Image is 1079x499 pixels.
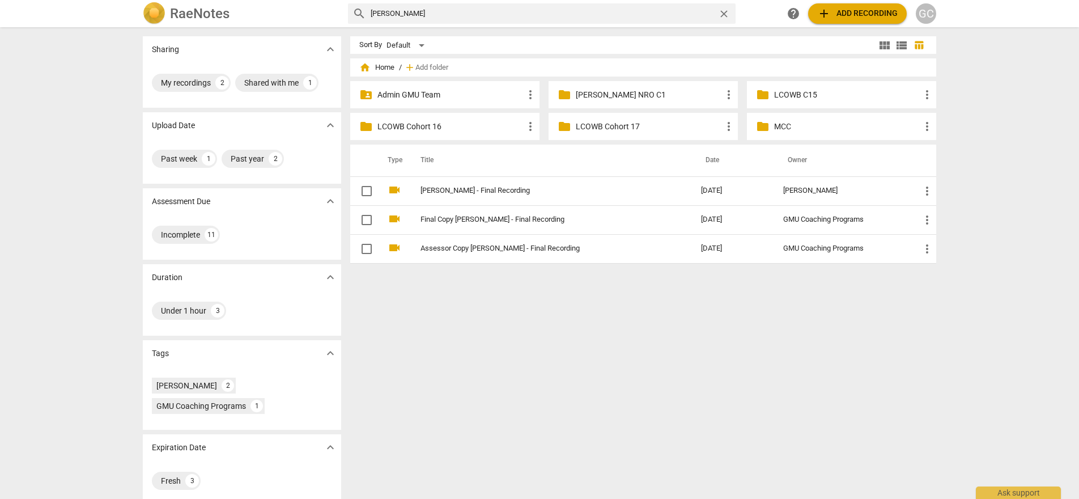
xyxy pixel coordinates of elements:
span: view_list [895,39,908,52]
span: table_chart [914,40,924,50]
div: [PERSON_NAME] [783,187,902,195]
span: expand_more [324,441,337,454]
th: Type [379,145,407,176]
span: folder [558,120,571,133]
span: add [404,62,415,73]
th: Title [407,145,692,176]
button: Upload [808,3,907,24]
span: more_vert [524,120,537,133]
span: expand_more [324,43,337,56]
p: Expiration Date [152,442,206,454]
span: expand_more [324,119,337,132]
div: Shared with me [244,77,299,88]
span: home [359,62,371,73]
span: more_vert [524,88,537,102]
div: [PERSON_NAME] [156,380,217,391]
button: Tile view [876,37,893,54]
span: view_module [878,39,891,52]
div: GMU Coaching Programs [783,215,902,224]
div: 3 [185,474,199,488]
p: Upload Date [152,120,195,132]
div: 11 [205,228,218,242]
p: Admin GMU Team [377,89,524,101]
p: Duration [152,272,182,284]
span: help [787,7,800,20]
button: Show more [322,193,339,210]
p: MCC [774,121,920,133]
img: Logo [143,2,165,25]
span: videocam [388,241,401,255]
span: more_vert [920,120,934,133]
span: expand_more [324,270,337,284]
div: Ask support [976,487,1061,499]
div: Past week [161,153,197,164]
span: videocam [388,183,401,197]
span: folder [359,120,373,133]
input: Search [371,5,713,23]
div: Under 1 hour [161,305,206,316]
button: GC [916,3,936,24]
a: [PERSON_NAME] - Final Recording [420,187,660,195]
a: LogoRaeNotes [143,2,339,25]
a: Assessor Copy [PERSON_NAME] - Final Recording [420,244,660,253]
td: [DATE] [692,234,774,263]
button: Show more [322,345,339,362]
button: Show more [322,117,339,134]
span: add [817,7,831,20]
th: Owner [774,145,911,176]
span: more_vert [920,184,934,198]
span: close [718,8,730,20]
span: more_vert [920,88,934,102]
a: Help [783,3,804,24]
span: Add recording [817,7,898,20]
div: GMU Coaching Programs [783,244,902,253]
span: search [352,7,366,20]
div: GMU Coaching Programs [156,400,246,412]
p: Tags [152,348,169,360]
div: Fresh [161,475,181,487]
a: Final Copy [PERSON_NAME] - Final Recording [420,215,660,224]
p: COE NRO C1 [576,89,722,101]
span: videocam [388,212,401,226]
td: [DATE] [692,205,774,234]
span: folder_shared [359,88,373,102]
p: LCOWB Cohort 17 [576,121,722,133]
span: expand_more [324,346,337,360]
div: Sort By [359,41,382,49]
button: Show more [322,41,339,58]
th: Date [692,145,774,176]
div: 1 [303,76,317,90]
span: more_vert [920,242,934,256]
div: Default [386,36,428,54]
span: folder [558,88,571,102]
p: LCOWB C15 [774,89,920,101]
span: Add folder [415,64,448,72]
div: 1 [202,152,215,166]
div: 1 [250,400,263,412]
span: more_vert [722,120,736,133]
p: Assessment Due [152,196,210,208]
div: 2 [222,379,234,392]
p: Sharing [152,44,179,56]
div: 2 [269,152,282,166]
p: LCOWB Cohort 16 [377,121,524,133]
button: List view [893,37,910,54]
button: Show more [322,269,339,286]
div: Incomplete [161,229,200,240]
div: 3 [211,304,224,318]
span: Home [359,62,394,73]
span: / [399,64,402,72]
span: more_vert [722,88,736,102]
span: more_vert [920,213,934,227]
div: Past year [231,153,264,164]
button: Show more [322,439,339,456]
span: expand_more [324,194,337,208]
span: folder [756,88,770,102]
div: My recordings [161,77,211,88]
span: folder [756,120,770,133]
td: [DATE] [692,176,774,205]
div: 2 [215,76,229,90]
h2: RaeNotes [170,6,230,22]
button: Table view [910,37,927,54]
